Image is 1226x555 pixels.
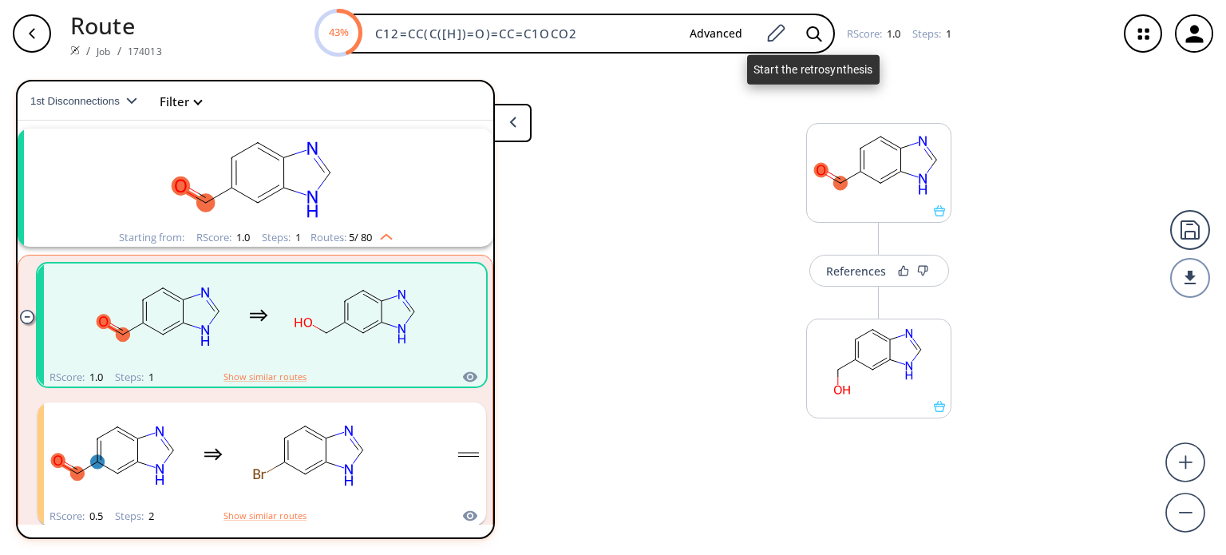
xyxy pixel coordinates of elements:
[366,26,677,42] input: Enter SMILES
[826,266,886,276] div: References
[196,232,250,243] div: RScore :
[87,370,103,384] span: 1.0
[49,511,103,521] div: RScore :
[747,55,880,85] div: Start the retrosynthesis
[70,46,80,55] img: Spaya logo
[884,26,900,41] span: 1.0
[807,319,951,401] svg: OCc1ccc2nc[nH]c2c1
[44,405,188,505] svg: O=Cc1ccc2nc[nH]c2c1
[807,124,951,205] svg: O=Cc1ccc2nc[nH]c2c1
[117,42,121,59] li: /
[943,26,951,41] span: 1
[97,45,110,58] a: Job
[223,370,306,384] button: Show similar routes
[49,372,103,383] div: RScore :
[234,230,250,244] span: 1.0
[146,509,154,523] span: 2
[115,511,154,521] div: Steps :
[150,96,201,108] button: Filter
[119,232,184,243] div: Starting from:
[912,29,951,39] div: Steps :
[809,255,949,287] button: References
[372,228,393,240] img: Up
[677,19,755,49] button: Advanced
[70,8,162,42] p: Route
[293,230,301,244] span: 1
[349,232,372,243] span: 5 / 80
[115,372,154,383] div: Steps :
[86,42,90,59] li: /
[89,266,233,366] svg: O=Cc1ccc2nc[nH]c2c1
[310,232,393,243] div: Routes:
[328,25,348,39] text: 43%
[284,266,428,366] svg: OCc1ccc2nc[nH]c2c1
[223,509,306,523] button: Show similar routes
[128,45,162,58] a: 174013
[239,405,382,505] svg: Brc1ccc2nc[nH]c2c1
[262,232,301,243] div: Steps :
[30,82,150,121] button: 1st Disconnections
[847,29,900,39] div: RScore :
[48,129,463,228] svg: O=Cc1ccc2nc[nH]c2c1
[398,405,542,505] svg: C=C
[87,509,103,523] span: 0.5
[30,95,126,107] span: 1st Disconnections
[146,370,154,384] span: 1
